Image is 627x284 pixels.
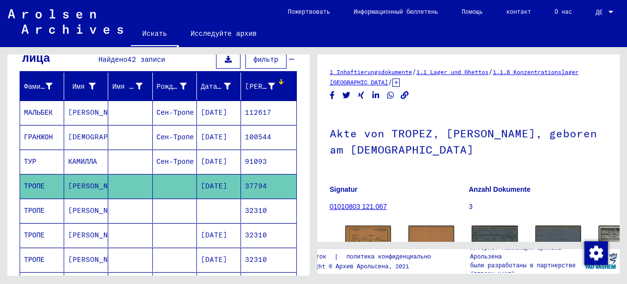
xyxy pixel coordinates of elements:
[409,226,454,258] img: 002.jpg
[469,202,607,212] p: 3
[416,68,488,76] a: 1.1 Lager und Ghettos
[157,108,194,117] font: Сен-Тропе
[179,22,268,45] a: Исследуйте архив
[24,157,36,166] font: ТУР
[245,206,267,215] font: 32310
[582,249,619,273] img: yv_logo.png
[157,157,194,166] font: Сен-Тропе
[245,50,287,69] button: фильтр
[24,132,53,141] font: ГРАНЖОН
[157,82,190,91] font: Рождение
[327,89,338,102] button: Share on Facebook
[345,226,391,258] img: 001.jpg
[330,203,387,210] a: 01010803 121.067
[245,132,271,141] font: 100544
[354,8,438,15] font: Информационный бюллетень
[386,89,396,102] button: Share on WhatsApp
[469,185,531,193] b: Anzahl Dokumente
[555,8,572,15] font: О нас
[201,157,227,166] font: [DATE]
[197,73,241,100] mat-header-cell: Дата рождения
[388,77,392,86] span: /
[472,226,517,257] img: 001.jpg
[112,82,179,91] font: Имя при рождении
[330,185,358,193] b: Signatur
[22,50,50,65] font: лица
[68,231,125,239] font: [PERSON_NAME]
[201,181,227,190] font: [DATE]
[108,73,152,100] mat-header-cell: Имя при рождении
[98,55,127,64] font: Найдено
[488,67,493,76] span: /
[470,261,576,278] font: были разработаны в партнерстве [PERSON_NAME]
[245,78,287,94] div: [PERSON_NAME] заключенного
[346,253,441,260] font: политика конфиденциальности
[245,231,267,239] font: 32310
[245,82,356,91] font: [PERSON_NAME] заключенного
[371,89,381,102] button: Share on LinkedIn
[334,252,338,261] font: |
[24,78,65,94] div: Фамилия
[68,181,125,190] font: [PERSON_NAME]
[191,29,257,38] font: Исследуйте архив
[245,181,267,190] font: 37794
[20,73,64,100] mat-header-cell: Фамилия
[584,241,608,265] img: Изменить согласие
[68,255,125,264] font: [PERSON_NAME]
[157,132,194,141] font: Сен-Тропе
[201,255,227,264] font: [DATE]
[24,231,45,239] font: ТРОПЕ
[153,73,197,100] mat-header-cell: Рождение
[68,206,125,215] font: [PERSON_NAME]
[535,226,581,257] img: 002.jpg
[24,181,45,190] font: ТРОПЕ
[68,78,108,94] div: Имя
[288,8,330,15] font: Пожертвовать
[201,132,227,141] font: [DATE]
[8,9,123,34] img: Arolsen_neg.svg
[330,68,412,76] a: 1 Inhaftierungsdokumente
[24,206,45,215] font: ТРОПЕ
[24,108,53,117] font: МАЛЬБЕК
[201,82,255,91] font: Дата рождения
[157,78,199,94] div: Рождение
[245,255,267,264] font: 32310
[506,8,531,15] font: контакт
[254,55,278,64] font: фильтр
[245,157,267,166] font: 91093
[201,108,227,117] font: [DATE]
[462,8,483,15] font: Помощь
[68,132,147,141] font: [DEMOGRAPHIC_DATA]
[24,255,45,264] font: ТРОПЕ
[596,8,603,16] font: ДЕ
[400,89,410,102] button: Copy link
[412,67,416,76] span: /
[245,108,271,117] font: 112617
[131,22,179,47] a: Искать
[127,55,165,64] font: 42 записи
[201,78,243,94] div: Дата рождения
[68,108,125,117] font: [PERSON_NAME]
[294,262,409,270] font: Copyright © Архив Арольсена, 2021
[241,73,296,100] mat-header-cell: Номер заключенного
[112,78,154,94] div: Имя при рождении
[341,89,352,102] button: Share on Twitter
[64,73,108,100] mat-header-cell: Имя
[68,157,97,166] font: КАМИЛЛА
[24,82,53,91] font: Фамилия
[201,231,227,239] font: [DATE]
[356,89,366,102] button: Share on Xing
[143,29,167,38] font: Искать
[72,82,85,91] font: Имя
[338,252,453,262] a: политика конфиденциальности
[330,111,607,170] h1: Akte von TROPEZ, [PERSON_NAME], geboren am [DEMOGRAPHIC_DATA]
